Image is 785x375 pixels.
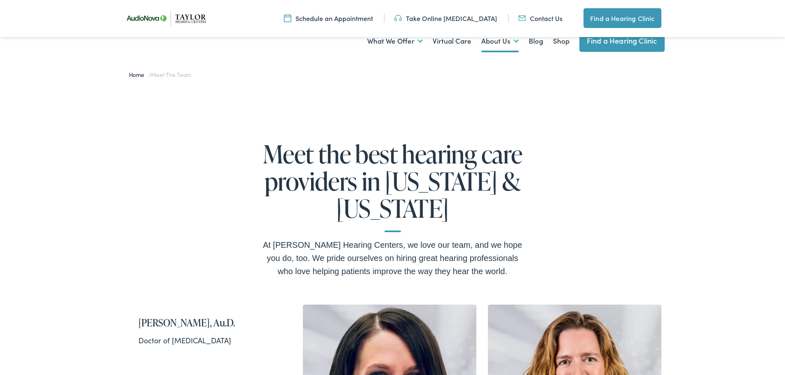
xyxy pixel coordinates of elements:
div: At [PERSON_NAME] Hearing Centers, we love our team, and we hope you do, too. We pride ourselves o... [261,238,525,278]
div: Doctor of [MEDICAL_DATA] [138,335,271,345]
a: Take Online [MEDICAL_DATA] [394,14,497,23]
a: Contact Us [518,14,562,23]
a: Shop [553,26,569,56]
a: About Us [481,26,519,56]
h1: Meet the best hearing care providers in [US_STATE] & [US_STATE] [261,140,525,232]
a: Blog [529,26,543,56]
span: Meet the Team [151,70,191,79]
a: Home [129,70,148,79]
h2: [PERSON_NAME], Au.D. [138,317,271,329]
a: Schedule an Appointment [284,14,373,23]
a: Find a Hearing Clinic [579,30,665,52]
a: Find a Hearing Clinic [583,8,661,28]
img: utility icon [284,14,291,23]
img: utility icon [518,14,526,23]
img: utility icon [394,14,402,23]
a: What We Offer [367,26,423,56]
a: Virtual Care [433,26,471,56]
span: / [129,70,191,79]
